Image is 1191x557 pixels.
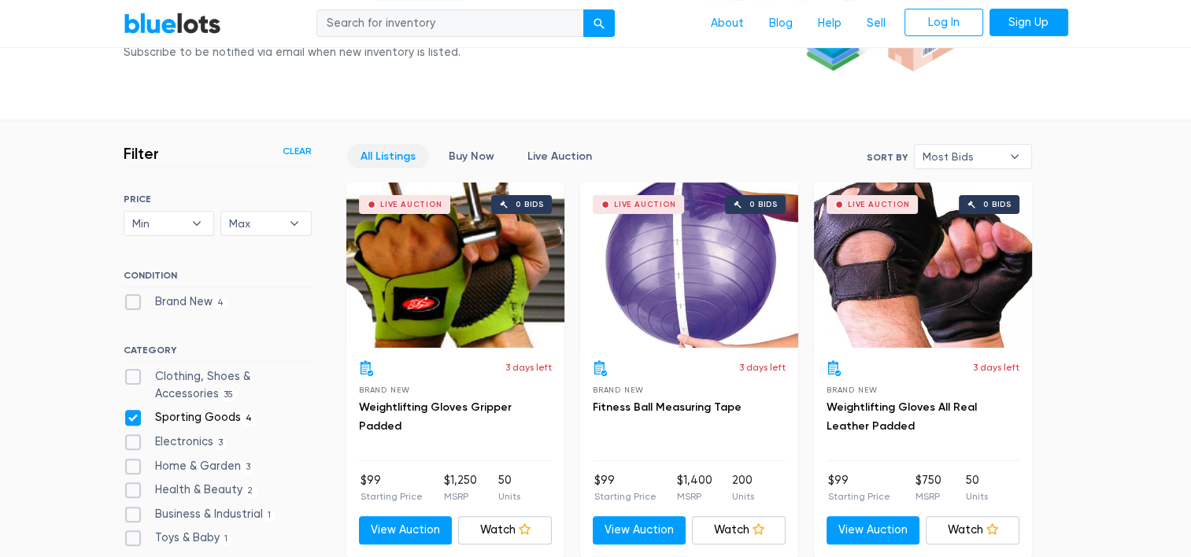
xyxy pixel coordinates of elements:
span: 2 [242,485,258,497]
div: 0 bids [983,201,1012,208]
a: Sell [854,9,898,39]
span: Brand New [593,385,644,394]
label: Clothing, Shoes & Accessories [124,368,312,402]
a: Live Auction [514,144,605,168]
p: Units [732,489,754,504]
h6: CONDITION [124,270,312,287]
div: 0 bids [749,201,778,208]
li: $750 [915,472,941,504]
a: Sign Up [989,9,1068,37]
input: Search for inventory [316,9,584,38]
div: Subscribe to be notified via email when new inventory is listed. [124,44,465,61]
span: 35 [219,389,239,401]
p: 3 days left [973,360,1019,374]
a: Live Auction 0 bids [580,183,798,348]
label: Business & Industrial [124,506,276,523]
a: View Auction [827,516,920,544]
li: 50 [966,472,988,504]
li: $99 [594,472,657,504]
a: Live Auction 0 bids [346,183,564,348]
a: View Auction [593,516,686,544]
span: 1 [220,533,233,546]
p: MSRP [915,489,941,504]
span: Brand New [827,385,878,394]
a: Log In [904,9,983,37]
span: 3 [213,437,228,449]
label: Sporting Goods [124,409,257,426]
a: Watch [458,516,552,544]
a: Watch [692,516,786,544]
span: Most Bids [923,145,1001,168]
div: Live Auction [848,201,910,208]
label: Health & Beauty [124,481,258,499]
label: Toys & Baby [124,529,233,547]
b: ▾ [278,212,311,235]
p: Units [966,489,988,504]
p: 3 days left [505,360,552,374]
p: Starting Price [594,489,657,504]
a: BlueLots [124,12,221,35]
h3: Filter [124,144,159,163]
span: 1 [263,509,276,522]
p: Units [498,489,520,504]
a: Buy Now [435,144,508,168]
label: Brand New [124,293,229,311]
div: Live Auction [380,201,442,208]
span: Min [132,212,184,235]
b: ▾ [998,145,1031,168]
a: Clear [283,144,312,158]
p: 3 days left [739,360,786,374]
label: Home & Garden [124,458,256,475]
a: Weightlifting Gloves Gripper Padded [359,400,512,433]
label: Electronics [124,433,228,451]
span: Max [229,212,281,235]
li: 50 [498,472,520,504]
li: 200 [732,472,754,504]
a: About [698,9,756,39]
span: 4 [213,297,229,309]
div: 0 bids [516,201,544,208]
h6: PRICE [124,194,312,205]
a: View Auction [359,516,453,544]
p: Starting Price [361,489,423,504]
li: $99 [828,472,890,504]
a: Live Auction 0 bids [814,183,1032,348]
p: MSRP [444,489,477,504]
p: MSRP [676,489,712,504]
a: Help [805,9,854,39]
a: Blog [756,9,805,39]
span: 4 [241,413,257,426]
div: Live Auction [614,201,676,208]
b: ▾ [180,212,213,235]
p: Starting Price [828,489,890,504]
li: $1,400 [676,472,712,504]
a: Watch [926,516,1019,544]
a: Fitness Ball Measuring Tape [593,400,742,414]
span: 3 [241,461,256,474]
a: Weightlifting Gloves All Real Leather Padded [827,400,977,433]
li: $1,250 [444,472,477,504]
a: All Listings [347,144,429,168]
span: Brand New [359,385,410,394]
li: $99 [361,472,423,504]
label: Sort By [867,150,908,164]
h6: CATEGORY [124,345,312,362]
